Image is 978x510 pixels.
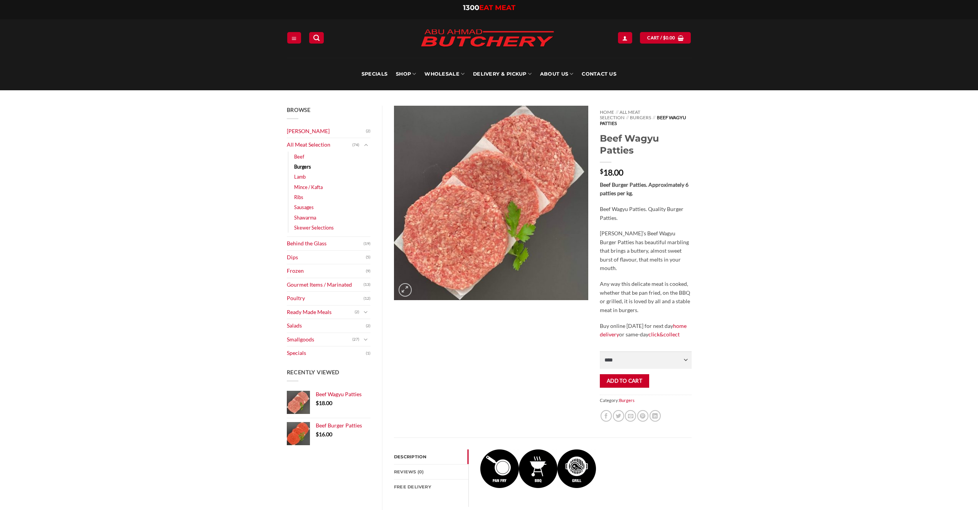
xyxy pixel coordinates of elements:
[294,213,316,223] a: Shawarma
[294,202,314,212] a: Sausages
[640,32,691,43] a: View cart
[637,410,648,421] a: Pin on Pinterest
[519,449,557,488] img: Beef Wagyu Patties
[361,308,370,316] button: Toggle
[362,58,387,90] a: Specials
[394,480,468,494] a: FREE Delivery
[287,333,353,346] a: Smallgoods
[473,58,532,90] a: Delivery & Pickup
[616,109,618,115] span: //
[582,58,616,90] a: Contact Us
[287,292,364,305] a: Poultry
[618,32,632,43] a: Login
[394,106,588,300] img: Beef Wagyu Patties
[287,237,364,250] a: Behind the Glass
[600,168,603,174] span: $
[647,34,675,41] span: Cart /
[294,182,323,192] a: Mince / Kafta
[287,138,353,152] a: All Meat Selection
[600,205,691,222] p: Beef Wagyu Patties. Quality Burger Patties.
[316,422,362,429] span: Beef Burger Patties
[394,464,468,479] a: Reviews (0)
[619,398,635,403] a: Burgers
[414,24,561,53] img: Abu Ahmad Butchery
[316,422,371,429] a: Beef Burger Patties
[355,306,359,318] span: (2)
[366,320,370,332] span: (2)
[316,391,371,398] a: Beef Wagyu Patties
[366,265,370,277] span: (9)
[287,346,366,360] a: Specials
[600,109,640,120] a: All Meat Selection
[366,125,370,137] span: (2)
[648,331,680,338] a: click&collect
[600,181,688,197] strong: Beef Burger Patties. Approximately 6 patties per kg.
[663,35,675,40] bdi: 0.00
[364,238,370,250] span: (19)
[361,141,370,149] button: Toggle
[287,106,311,113] span: Browse
[399,283,412,296] a: Zoom
[396,58,416,90] a: SHOP
[480,449,519,488] img: Beef Wagyu Patties
[600,322,691,339] p: Buy online [DATE] for next day or same-day
[613,410,624,421] a: Share on Twitter
[424,58,465,90] a: Wholesale
[294,192,303,202] a: Ribs
[600,115,686,126] span: Beef Wagyu Patties
[287,125,366,138] a: [PERSON_NAME]
[287,319,366,333] a: Salads
[287,278,364,292] a: Gourmet Items / Marinated
[294,172,306,182] a: Lamb
[463,3,515,12] a: 1300EAT MEAT
[366,348,370,359] span: (1)
[600,229,691,273] p: [PERSON_NAME]’s Beef Wagyu Burger Patties has beautiful marbling that brings a buttery, almost sw...
[600,132,691,156] h1: Beef Wagyu Patties
[600,395,691,406] span: Category:
[479,3,515,12] span: EAT MEAT
[364,293,370,304] span: (12)
[600,109,614,115] a: Home
[364,279,370,290] span: (13)
[294,162,311,172] a: Burgers
[625,410,636,421] a: Email to a Friend
[600,167,623,177] bdi: 18.00
[352,334,359,345] span: (27)
[540,58,573,90] a: About Us
[601,410,612,421] a: Share on Facebook
[394,449,468,464] a: Description
[287,306,355,319] a: Ready Made Meals
[287,32,301,43] a: Menu
[366,252,370,263] span: (5)
[287,251,366,264] a: Dips
[316,400,332,406] bdi: 18.00
[600,374,649,388] button: Add to cart
[316,400,319,406] span: $
[309,32,324,43] a: Search
[463,3,479,12] span: 1300
[287,369,340,375] span: Recently Viewed
[663,34,666,41] span: $
[352,139,359,151] span: (74)
[557,449,596,488] img: Beef Wagyu Patties
[650,410,661,421] a: Share on LinkedIn
[316,391,362,397] span: Beef Wagyu Patties
[316,431,332,437] bdi: 16.00
[294,223,334,233] a: Skewer Selections
[316,431,319,437] span: $
[600,280,691,314] p: Any way this delicate meat is cooked, whether that be pan fried, on the BBQ or grilled, it is lov...
[287,264,366,278] a: Frozen
[294,152,304,162] a: Beef
[626,115,629,120] span: //
[653,115,655,120] span: //
[361,335,370,344] button: Toggle
[630,115,651,120] a: Burgers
